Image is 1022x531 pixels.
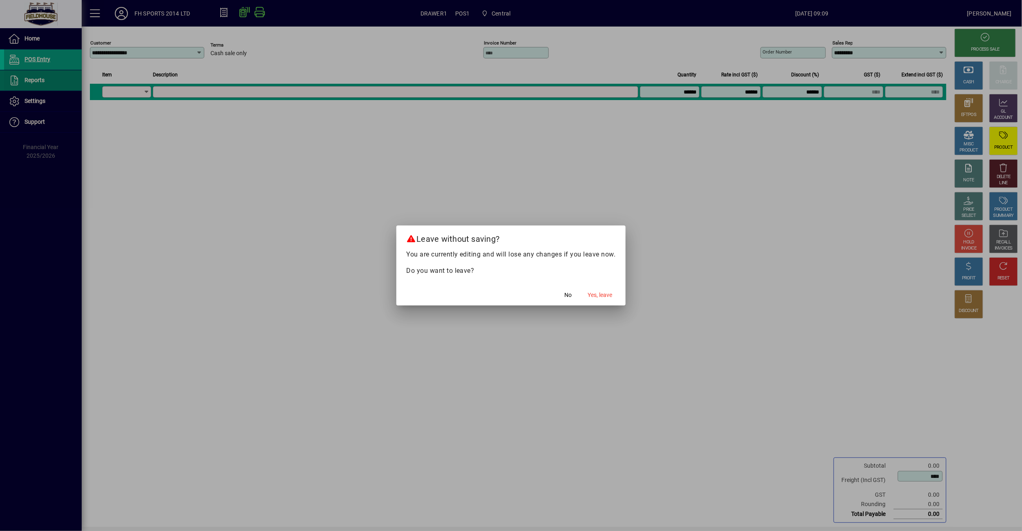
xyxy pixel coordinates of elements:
[565,291,572,299] span: No
[585,288,616,302] button: Yes, leave
[588,291,613,299] span: Yes, leave
[406,250,616,259] p: You are currently editing and will lose any changes if you leave now.
[555,288,581,302] button: No
[406,266,616,276] p: Do you want to leave?
[396,225,626,249] h2: Leave without saving?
